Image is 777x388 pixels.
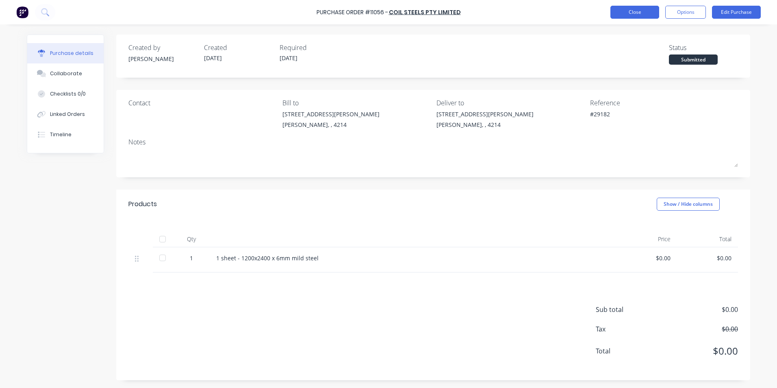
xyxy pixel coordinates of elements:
div: Purchase Order #11056 - [317,8,388,17]
img: Factory [16,6,28,18]
div: Submitted [669,54,718,65]
div: Reference [590,98,738,108]
div: Products [128,199,157,209]
div: Created by [128,43,198,52]
div: Collaborate [50,70,82,77]
div: [PERSON_NAME], , 4214 [282,120,380,129]
div: 1 sheet - 1200x2400 x 6mm mild steel [216,254,610,262]
div: Linked Orders [50,111,85,118]
button: Show / Hide columns [657,198,720,211]
textarea: #29182 [590,110,692,128]
div: Checklists 0/0 [50,90,86,98]
span: Tax [596,324,657,334]
div: Notes [128,137,738,147]
div: Price [616,231,677,247]
div: [STREET_ADDRESS][PERSON_NAME] [282,110,380,118]
div: [STREET_ADDRESS][PERSON_NAME] [436,110,534,118]
button: Linked Orders [27,104,104,124]
button: Timeline [27,124,104,145]
div: Qty [173,231,210,247]
button: Checklists 0/0 [27,84,104,104]
button: Collaborate [27,63,104,84]
span: $0.00 [657,305,738,314]
div: Total [677,231,738,247]
div: Status [669,43,738,52]
div: Required [280,43,349,52]
div: $0.00 [623,254,671,262]
button: Options [665,6,706,19]
a: Coil Steels Pty Limited [389,8,461,16]
button: Edit Purchase [712,6,761,19]
div: Created [204,43,273,52]
span: Total [596,346,657,356]
div: Bill to [282,98,430,108]
div: [PERSON_NAME], , 4214 [436,120,534,129]
span: $0.00 [657,344,738,358]
div: Contact [128,98,276,108]
div: Purchase details [50,50,93,57]
div: $0.00 [684,254,731,262]
div: [PERSON_NAME] [128,54,198,63]
span: $0.00 [657,324,738,334]
button: Purchase details [27,43,104,63]
span: Sub total [596,305,657,314]
button: Close [610,6,659,19]
div: Deliver to [436,98,584,108]
div: Timeline [50,131,72,138]
div: 1 [180,254,203,262]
